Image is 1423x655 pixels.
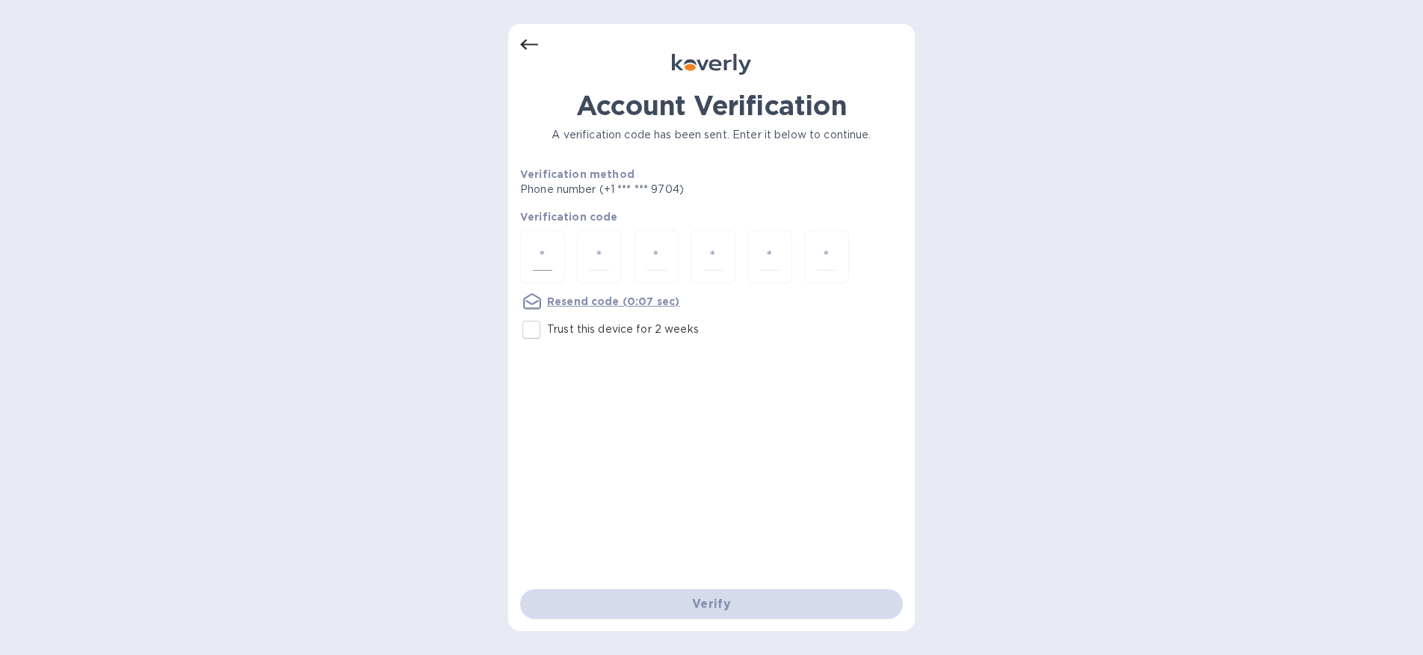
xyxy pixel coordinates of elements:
[520,168,635,180] b: Verification method
[520,209,903,224] p: Verification code
[547,295,679,307] u: Resend code (0:07 sec)
[520,90,903,121] h1: Account Verification
[547,322,699,337] p: Trust this device for 2 weeks
[520,182,798,197] p: Phone number (+1 *** *** 9704)
[520,127,903,143] p: A verification code has been sent. Enter it below to continue.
